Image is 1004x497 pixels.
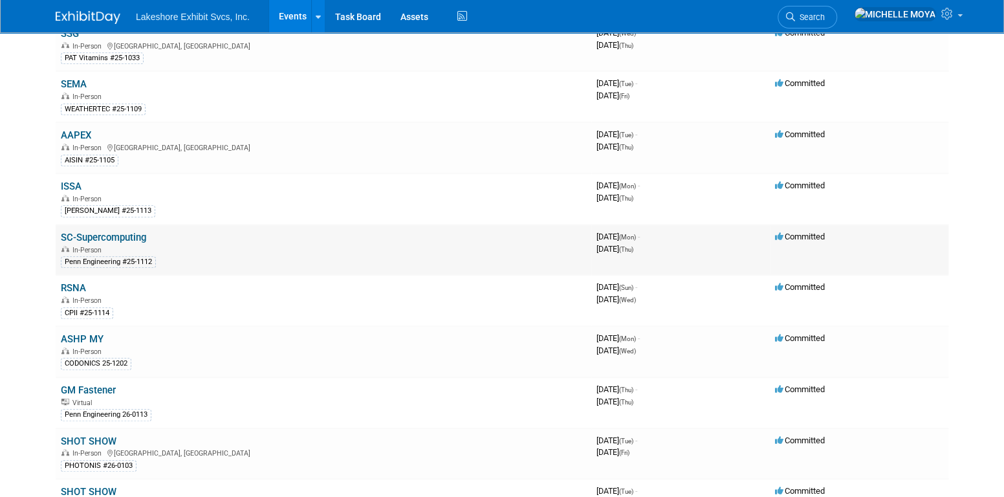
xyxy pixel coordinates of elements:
span: (Wed) [619,296,636,304]
span: (Thu) [619,386,633,393]
span: [DATE] [596,193,633,203]
span: In-Person [72,296,105,305]
span: - [635,486,637,496]
span: [DATE] [596,78,637,88]
span: [DATE] [596,282,637,292]
span: In-Person [72,93,105,101]
span: (Thu) [619,399,633,406]
span: [DATE] [596,129,637,139]
a: SC-Supercomputing [61,232,146,243]
span: Committed [775,78,825,88]
span: (Tue) [619,488,633,495]
span: Virtual [72,399,96,407]
a: GM Fastener [61,384,116,396]
div: Penn Engineering #25-1112 [61,256,156,268]
div: [GEOGRAPHIC_DATA], [GEOGRAPHIC_DATA] [61,447,586,458]
div: [PERSON_NAME] #25-1113 [61,205,155,217]
span: - [638,181,640,190]
span: In-Person [72,42,105,50]
span: (Thu) [619,144,633,151]
span: - [638,28,640,38]
div: [GEOGRAPHIC_DATA], [GEOGRAPHIC_DATA] [61,40,586,50]
div: WEATHERTEC #25-1109 [61,104,146,115]
span: [DATE] [596,447,629,457]
span: [DATE] [596,142,633,151]
span: Committed [775,28,825,38]
a: RSNA [61,282,86,294]
span: Lakeshore Exhibit Svcs, Inc. [136,12,250,22]
img: In-Person Event [61,144,69,150]
span: (Wed) [619,30,636,37]
span: [DATE] [596,40,633,50]
span: - [638,232,640,241]
img: MICHELLE MOYA [854,7,936,21]
img: In-Person Event [61,42,69,49]
span: In-Person [72,246,105,254]
a: ISSA [61,181,82,192]
span: - [635,78,637,88]
span: Committed [775,232,825,241]
img: In-Person Event [61,348,69,354]
div: CPII #25-1114 [61,307,113,319]
span: - [635,282,637,292]
span: Search [795,12,825,22]
span: Committed [775,333,825,343]
img: In-Person Event [61,93,69,99]
span: - [635,436,637,445]
div: [GEOGRAPHIC_DATA], [GEOGRAPHIC_DATA] [61,142,586,152]
span: [DATE] [596,436,637,445]
span: [DATE] [596,346,636,355]
span: In-Person [72,144,105,152]
a: SEMA [61,78,87,90]
a: Search [778,6,837,28]
img: In-Person Event [61,195,69,201]
span: (Sun) [619,284,633,291]
span: [DATE] [596,28,640,38]
span: Committed [775,436,825,445]
img: In-Person Event [61,449,69,456]
div: CODONICS 25-1202 [61,358,131,370]
span: (Tue) [619,437,633,445]
img: ExhibitDay [56,11,120,24]
span: In-Person [72,195,105,203]
span: (Tue) [619,131,633,138]
span: (Tue) [619,80,633,87]
a: AAPEX [61,129,91,141]
span: [DATE] [596,384,637,394]
div: AISIN #25-1105 [61,155,118,166]
span: In-Person [72,449,105,458]
span: [DATE] [596,333,640,343]
span: (Thu) [619,195,633,202]
span: (Mon) [619,182,636,190]
span: (Mon) [619,335,636,342]
span: [DATE] [596,486,637,496]
span: [DATE] [596,232,640,241]
a: ASHP MY [61,333,104,345]
div: PAT Vitamins #25-1033 [61,52,144,64]
span: (Fri) [619,93,629,100]
span: [DATE] [596,244,633,254]
span: [DATE] [596,294,636,304]
span: Committed [775,486,825,496]
span: [DATE] [596,181,640,190]
span: [DATE] [596,397,633,406]
div: Penn Engineering 26-0113 [61,409,151,421]
span: - [638,333,640,343]
span: Committed [775,282,825,292]
span: (Thu) [619,42,633,49]
span: (Wed) [619,348,636,355]
div: PHOTONIS #26-0103 [61,460,136,472]
span: Committed [775,129,825,139]
img: Virtual Event [61,399,69,405]
span: - [635,384,637,394]
span: - [635,129,637,139]
span: Committed [775,384,825,394]
span: [DATE] [596,91,629,100]
img: In-Person Event [61,296,69,303]
a: SSG [61,28,79,39]
img: In-Person Event [61,246,69,252]
a: SHOT SHOW [61,436,116,447]
span: Committed [775,181,825,190]
span: (Fri) [619,449,629,456]
span: (Mon) [619,234,636,241]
